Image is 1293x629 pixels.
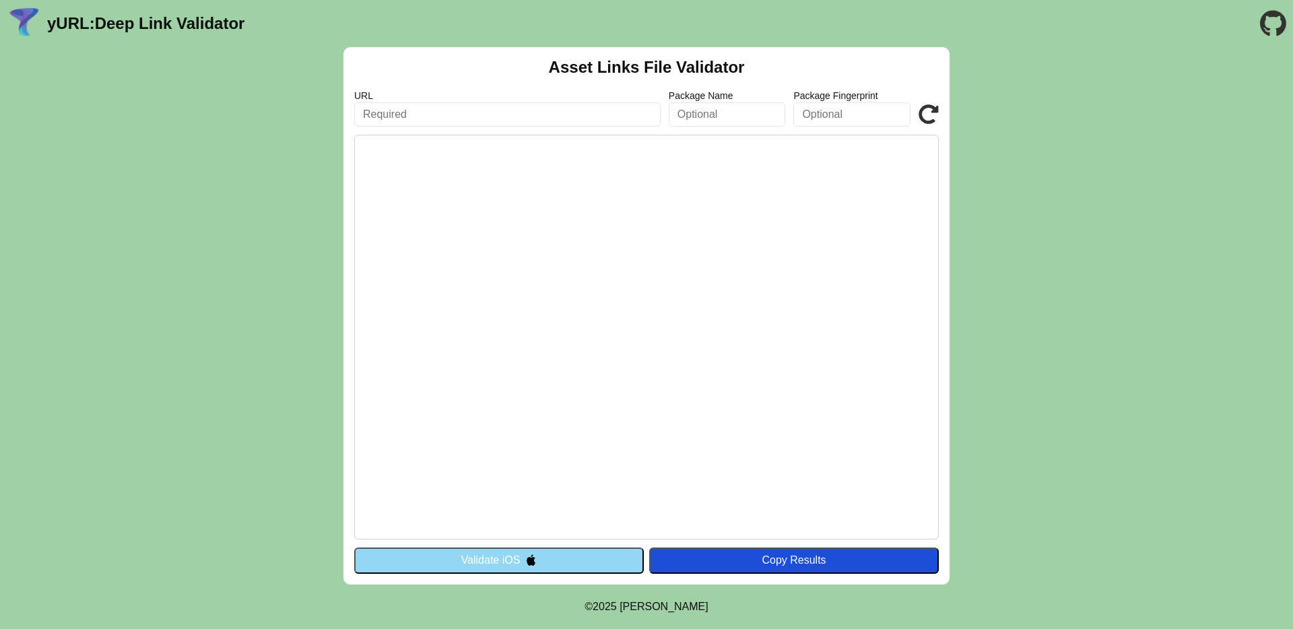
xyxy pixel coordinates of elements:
[620,601,708,612] a: Michael Ibragimchayev's Personal Site
[793,90,910,101] label: Package Fingerprint
[669,90,786,101] label: Package Name
[354,90,661,101] label: URL
[593,601,617,612] span: 2025
[525,554,537,566] img: appleIcon.svg
[793,102,910,127] input: Optional
[47,14,244,33] a: yURL:Deep Link Validator
[354,548,644,573] button: Validate iOS
[656,554,932,566] div: Copy Results
[7,6,42,41] img: yURL Logo
[549,58,745,77] h2: Asset Links File Validator
[354,102,661,127] input: Required
[669,102,786,127] input: Optional
[585,585,708,629] footer: ©
[649,548,939,573] button: Copy Results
